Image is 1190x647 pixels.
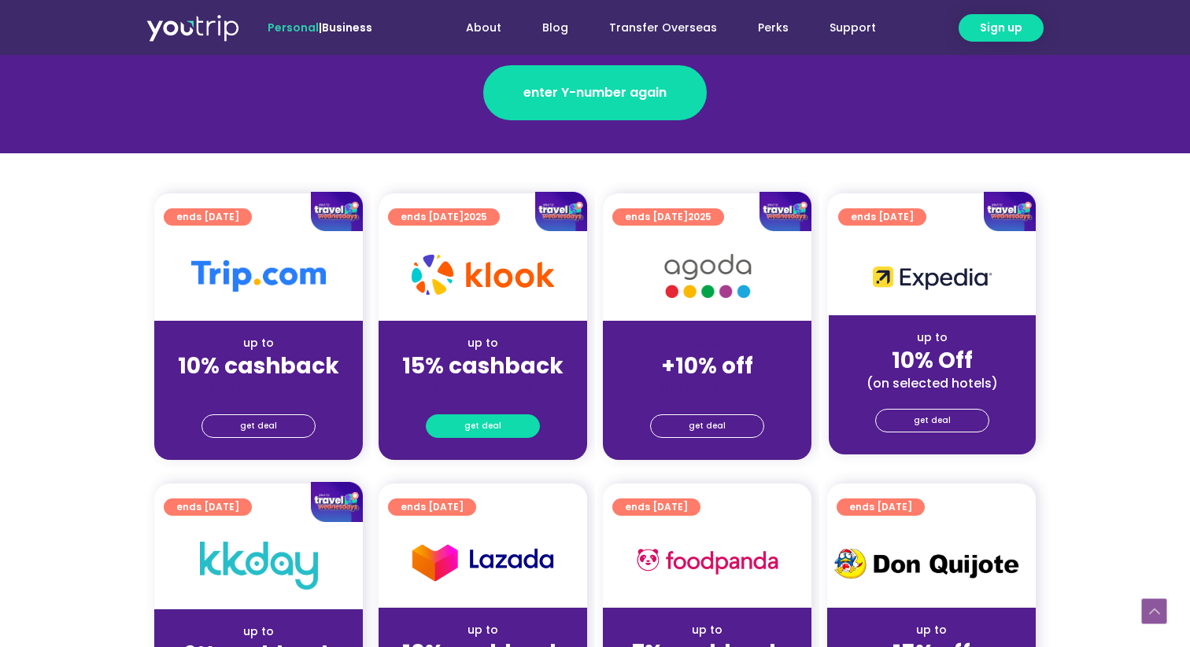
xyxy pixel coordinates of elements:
span: get deal [689,415,726,437]
div: (for stays only) [391,380,575,397]
span: | [268,20,372,35]
strong: +10% off [661,351,753,381]
div: (for stays only) [615,380,799,397]
a: Perks [737,13,809,42]
a: Sign up [959,14,1044,42]
span: ends [DATE] [401,498,464,516]
span: up to [693,335,722,351]
a: get deal [875,409,989,432]
div: up to [840,622,1023,638]
div: up to [841,329,1023,346]
span: get deal [914,410,951,432]
a: get deal [426,414,540,438]
span: get deal [240,415,277,437]
span: Sign up [980,20,1022,36]
span: ends [DATE] [625,498,688,516]
div: up to [391,622,575,638]
a: About [445,13,522,42]
a: Transfer Overseas [589,13,737,42]
a: ends [DATE] [837,498,925,516]
a: Business [322,20,372,35]
nav: Menu [415,13,896,42]
strong: 10% cashback [178,351,339,381]
span: enter Y-number again [523,83,667,102]
div: up to [615,622,799,638]
strong: 15% cashback [402,351,564,381]
a: get deal [201,414,316,438]
div: up to [167,623,350,640]
strong: 10% Off [892,345,973,376]
div: (for stays only) [167,380,350,397]
a: get deal [650,414,764,438]
span: get deal [464,415,501,437]
a: ends [DATE] [388,498,476,516]
span: ends [DATE] [849,498,912,516]
div: (on selected hotels) [841,375,1023,392]
div: up to [391,335,575,351]
a: Blog [522,13,589,42]
a: ends [DATE] [612,498,700,516]
span: Personal [268,20,319,35]
a: Support [809,13,896,42]
a: enter Y-number again [483,65,707,120]
div: up to [167,335,350,351]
